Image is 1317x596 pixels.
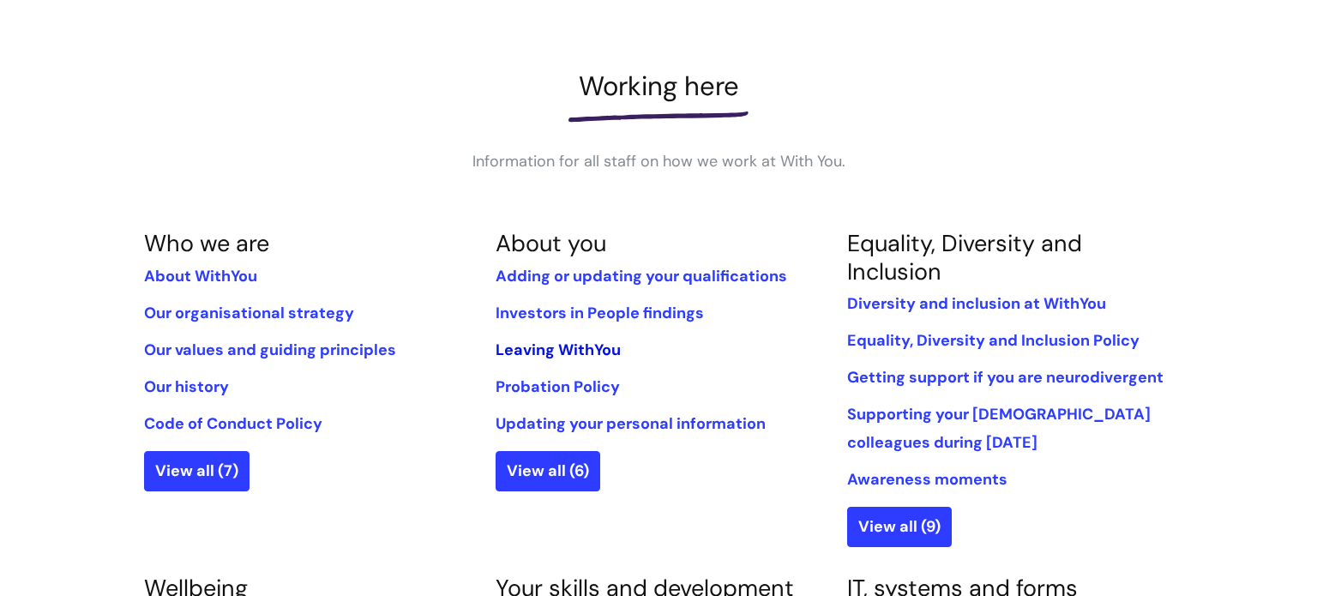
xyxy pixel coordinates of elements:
[144,451,250,491] a: View all (7)
[144,413,322,434] a: Code of Conduct Policy
[144,340,396,360] a: Our values and guiding principles
[847,404,1151,452] a: Supporting your [DEMOGRAPHIC_DATA] colleagues during [DATE]
[496,340,621,360] a: Leaving WithYou
[847,367,1164,388] a: Getting support if you are neurodivergent
[847,293,1106,314] a: Diversity and inclusion at WithYou
[847,507,952,546] a: View all (9)
[847,228,1082,286] a: Equality, Diversity and Inclusion
[847,330,1140,351] a: Equality, Diversity and Inclusion Policy
[144,376,229,397] a: Our history
[496,228,606,258] a: About you
[144,228,269,258] a: Who we are
[144,70,1173,102] h1: Working here
[401,147,916,175] p: Information for all staff on how we work at With You.
[144,303,354,323] a: Our organisational strategy
[496,451,600,491] a: View all (6)
[496,376,620,397] a: Probation Policy
[496,266,787,286] a: Adding or updating your qualifications
[144,266,257,286] a: About WithYou
[496,303,704,323] a: Investors in People findings
[847,469,1007,490] a: Awareness moments
[496,413,766,434] a: Updating your personal information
